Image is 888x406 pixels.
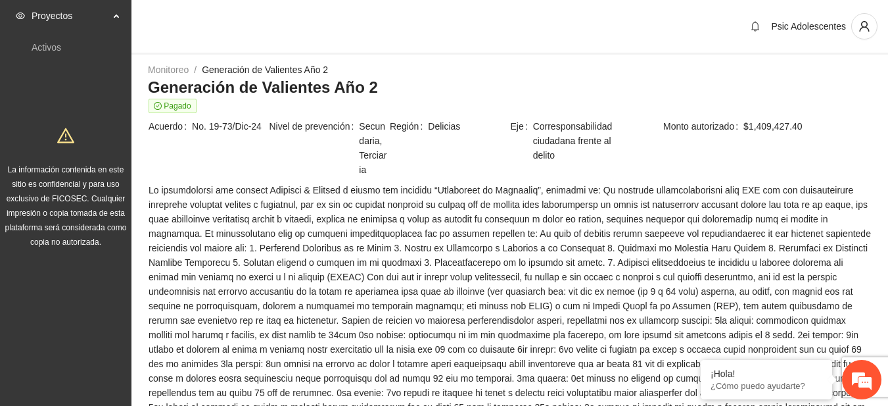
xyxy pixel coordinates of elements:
button: bell [745,16,766,37]
div: Minimizar ventana de chat en vivo [216,7,247,38]
a: Generación de Valientes Año 2 [202,64,328,75]
a: Activos [32,42,61,53]
span: Acuerdo [149,119,192,134]
span: Eje [511,119,533,163]
div: Chatee con nosotros ahora [68,67,221,84]
textarea: Escriba su mensaje y pulse “Intro” [7,268,250,314]
span: Monto autorizado [663,119,743,134]
span: user [852,20,877,32]
h3: Generación de Valientes Año 2 [148,77,872,98]
span: Proyectos [32,3,109,29]
a: Monitoreo [148,64,189,75]
span: Estamos en línea. [76,130,181,263]
span: $1,409,427.40 [743,119,871,134]
span: Corresponsabilidad ciudadana frente al delito [533,119,630,163]
span: Región [390,119,428,134]
div: ¡Hola! [711,368,822,379]
button: user [851,13,877,39]
span: check-circle [154,102,162,110]
span: warning [57,127,74,144]
span: eye [16,11,25,20]
span: bell [745,21,765,32]
span: Nivel de prevención [269,119,360,177]
span: Pagado [149,99,197,113]
span: Secundaria, Terciaria [359,119,388,177]
span: Psic Adolescentes [771,21,846,32]
p: ¿Cómo puedo ayudarte? [711,381,822,391]
span: No. 19-73/Dic-24 [192,119,268,134]
span: La información contenida en este sitio es confidencial y para uso exclusivo de FICOSEC. Cualquier... [5,165,127,247]
span: Delicias [428,119,509,134]
span: / [194,64,197,75]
